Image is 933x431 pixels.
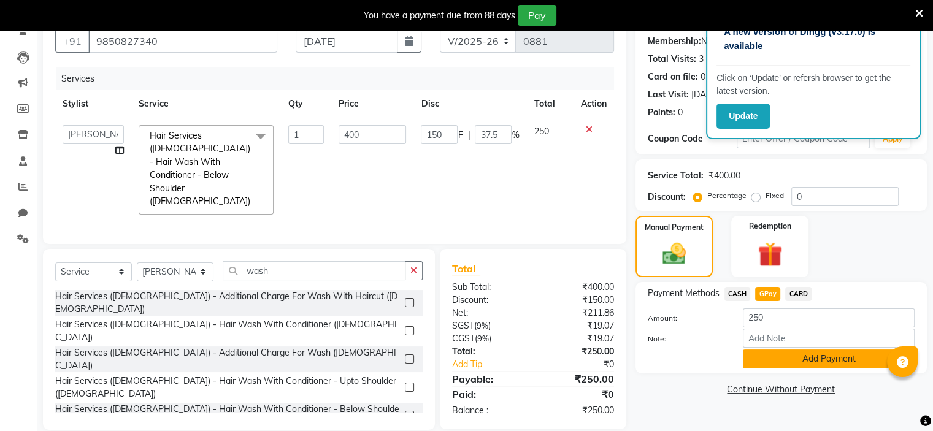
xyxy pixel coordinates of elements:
[443,307,533,319] div: Net:
[150,130,250,207] span: Hair Services ([DEMOGRAPHIC_DATA]) - Hair Wash With Conditioner - Below Shoulder ([DEMOGRAPHIC_DA...
[648,132,737,145] div: Coupon Code
[512,129,519,142] span: %
[443,358,548,371] a: Add Tip
[526,90,573,118] th: Total
[639,334,734,345] label: Note:
[648,35,701,48] div: Membership:
[443,404,533,417] div: Balance :
[648,53,696,66] div: Total Visits:
[443,319,533,332] div: ( )
[533,345,623,358] div: ₹250.00
[477,334,489,343] span: 9%
[55,90,131,118] th: Stylist
[533,404,623,417] div: ₹250.00
[716,104,770,129] button: Update
[648,35,915,48] div: No Active Membership
[443,281,533,294] div: Sub Total:
[88,29,277,53] input: Search by Name/Mobile/Email/Code
[785,287,812,301] span: CARD
[443,372,533,386] div: Payable:
[55,318,400,344] div: Hair Services ([DEMOGRAPHIC_DATA]) - Hair Wash With Conditioner ([DEMOGRAPHIC_DATA])
[708,169,740,182] div: ₹400.00
[574,90,614,118] th: Action
[250,196,256,207] a: x
[55,403,400,429] div: Hair Services ([DEMOGRAPHIC_DATA]) - Hair Wash With Conditioner - Below Shoulder ([DEMOGRAPHIC_DA...
[518,5,556,26] button: Pay
[750,239,790,270] img: _gift.svg
[534,126,548,137] span: 250
[699,53,704,66] div: 3
[223,261,405,280] input: Search or Scan
[55,29,90,53] button: +91
[743,349,915,368] button: Add Payment
[648,71,698,83] div: Card on file:
[743,329,915,348] input: Add Note
[638,383,924,396] a: Continue Without Payment
[875,130,910,148] button: Apply
[701,71,705,83] div: 0
[452,320,474,331] span: SGST
[131,90,281,118] th: Service
[533,332,623,345] div: ₹19.07
[443,345,533,358] div: Total:
[533,319,623,332] div: ₹19.07
[724,287,751,301] span: CASH
[648,106,675,119] div: Points:
[548,358,623,371] div: ₹0
[645,222,704,233] label: Manual Payment
[533,372,623,386] div: ₹250.00
[364,9,515,22] div: You have a payment due from 88 days
[443,294,533,307] div: Discount:
[755,287,780,301] span: GPay
[655,240,693,267] img: _cash.svg
[749,221,791,232] label: Redemption
[766,190,784,201] label: Fixed
[443,332,533,345] div: ( )
[443,387,533,402] div: Paid:
[639,313,734,324] label: Amount:
[331,90,413,118] th: Price
[648,287,720,300] span: Payment Methods
[413,90,526,118] th: Disc
[743,308,915,327] input: Amount
[707,190,747,201] label: Percentage
[678,106,683,119] div: 0
[452,333,475,344] span: CGST
[691,88,718,101] div: [DATE]
[716,72,910,97] p: Click on ‘Update’ or refersh browser to get the latest version.
[55,375,400,400] div: Hair Services ([DEMOGRAPHIC_DATA]) - Hair Wash With Conditioner - Upto Shoulder ([DEMOGRAPHIC_DATA])
[648,191,686,204] div: Discount:
[458,129,463,142] span: F
[533,294,623,307] div: ₹150.00
[55,290,400,316] div: Hair Services ([DEMOGRAPHIC_DATA]) - Additional Charge For Wash With Haircut ([DEMOGRAPHIC_DATA])
[648,88,689,101] div: Last Visit:
[477,321,488,330] span: 9%
[56,67,623,90] div: Services
[648,169,704,182] div: Service Total:
[533,307,623,319] div: ₹211.86
[724,25,903,53] p: A new version of Dingg (v3.17.0) is available
[533,281,623,294] div: ₹400.00
[452,262,480,275] span: Total
[467,129,470,142] span: |
[281,90,331,118] th: Qty
[533,387,623,402] div: ₹0
[55,346,400,372] div: Hair Services ([DEMOGRAPHIC_DATA]) - Additional Charge For Wash ([DEMOGRAPHIC_DATA])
